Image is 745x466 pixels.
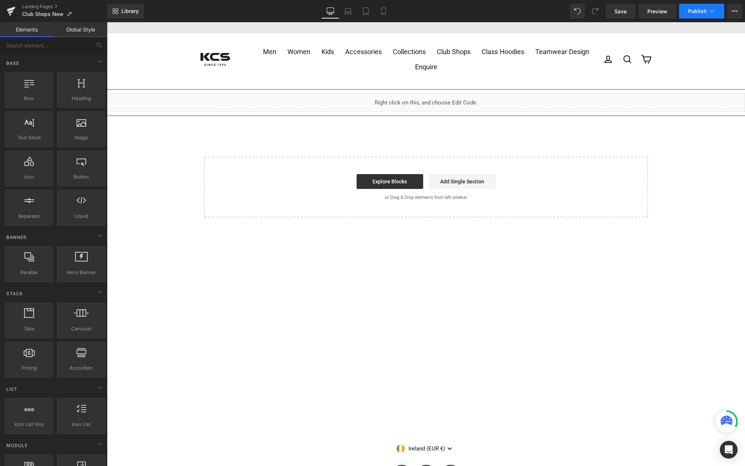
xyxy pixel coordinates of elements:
[6,386,18,393] span: List
[94,31,123,44] img: KCS
[688,8,707,14] span: Publish
[588,4,603,19] button: Redo
[6,442,28,449] span: Module
[7,173,51,181] span: Icon
[679,4,724,19] button: Publish
[324,22,369,37] a: Club Shops
[638,4,676,19] a: Preview
[175,22,209,37] a: Women
[59,325,104,333] span: Carousel
[7,134,51,142] span: Text Block
[290,419,348,433] button: Ireland (EUR €)
[59,364,104,372] span: Accordion
[22,4,107,10] a: Landing Pages
[720,441,738,459] div: Open Intercom Messenger
[7,269,51,276] span: Parallax
[7,364,51,372] span: Pricing
[22,11,64,17] span: Club Shops New
[59,94,104,102] span: Heading
[209,22,233,37] a: Kids
[423,22,488,37] a: Teamwear Design
[6,60,20,67] span: Base
[727,4,742,19] button: More
[322,152,389,167] a: Add Single Section
[6,290,24,297] span: Stack
[250,152,316,167] a: Explore Blocks
[107,4,144,19] a: New Library
[151,22,175,37] a: Men
[54,22,107,37] a: Global Style
[7,94,51,102] span: Row
[647,7,667,15] span: Preview
[298,423,338,430] span: Ireland (EUR €)
[109,173,529,178] p: or Drag & Drop elements from left sidebar
[357,4,375,19] a: Tablet
[7,212,51,220] span: Separator
[303,37,336,52] a: Enquire
[369,22,423,37] a: Class Hoodies
[570,4,585,19] button: Undo
[7,420,51,428] span: Icon List Hoz
[321,4,339,19] a: Desktop
[59,212,104,220] span: Liquid
[280,22,324,37] a: Collections
[614,7,627,15] span: Save
[59,173,104,181] span: Button
[59,134,104,142] span: Image
[142,22,497,52] div: Primary
[233,22,280,37] a: Accessories
[375,4,392,19] a: Mobile
[59,269,104,276] span: Hero Banner
[6,234,27,241] span: Banner
[59,420,104,428] span: Icon List
[339,4,357,19] a: Laptop
[7,325,51,333] span: Tabs
[121,8,139,14] span: Library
